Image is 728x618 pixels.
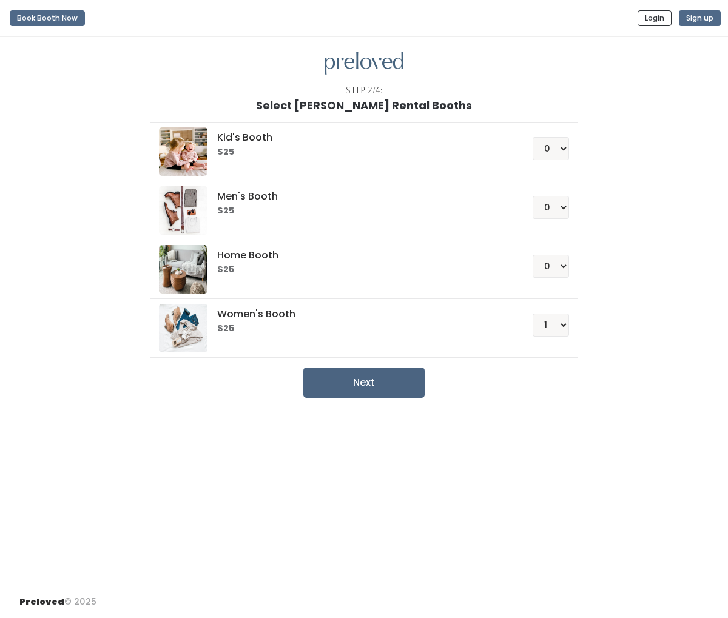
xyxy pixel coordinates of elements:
[10,5,85,32] a: Book Booth Now
[303,368,425,398] button: Next
[638,10,672,26] button: Login
[346,84,383,97] div: Step 2/4:
[159,245,207,294] img: preloved logo
[217,147,504,157] h6: $25
[19,596,64,608] span: Preloved
[256,99,472,112] h1: Select [PERSON_NAME] Rental Booths
[217,132,504,143] h5: Kid's Booth
[10,10,85,26] button: Book Booth Now
[217,309,504,320] h5: Women's Booth
[159,304,207,352] img: preloved logo
[217,265,504,275] h6: $25
[217,250,504,261] h5: Home Booth
[217,324,504,334] h6: $25
[159,127,207,176] img: preloved logo
[325,52,403,75] img: preloved logo
[679,10,721,26] button: Sign up
[19,586,96,608] div: © 2025
[159,186,207,235] img: preloved logo
[217,191,504,202] h5: Men's Booth
[217,206,504,216] h6: $25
